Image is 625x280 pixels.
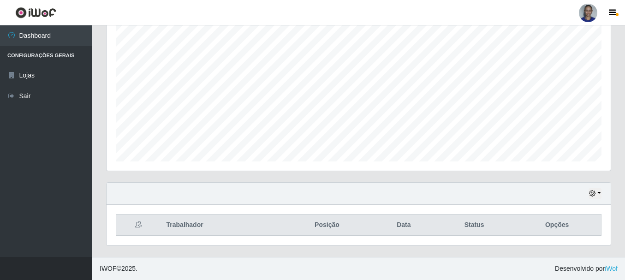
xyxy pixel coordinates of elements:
span: Desenvolvido por [555,264,618,274]
span: © 2025 . [100,264,137,274]
th: Status [435,214,513,236]
th: Data [372,214,435,236]
img: CoreUI Logo [15,7,56,18]
th: Trabalhador [161,214,282,236]
th: Opções [513,214,601,236]
a: iWof [605,265,618,272]
span: IWOF [100,265,117,272]
th: Posição [282,214,372,236]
